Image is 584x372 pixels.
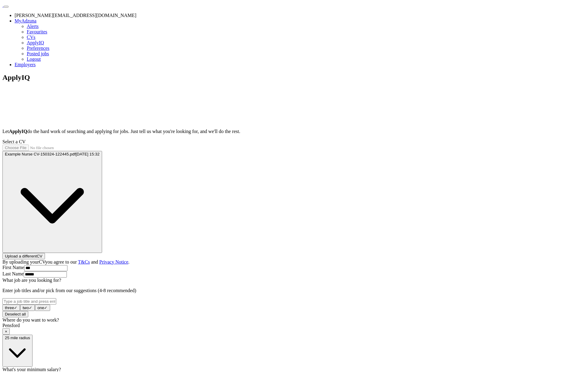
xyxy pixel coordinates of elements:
label: What's your minimum salary? [2,367,61,372]
button: × [2,328,10,335]
button: three✓ [2,305,20,311]
a: Logout [27,56,41,62]
span: ✓ [14,305,17,310]
button: one✓ [35,305,50,311]
a: ApplyIQ [27,40,44,45]
span: [DATE] 15:32 [76,152,100,156]
strong: ApplyIQ [9,129,27,134]
p: Let do the hard work of searching and applying for jobs. Just tell us what you're looking for, an... [2,129,582,134]
a: Preferences [27,46,50,51]
label: What job are you looking for? [2,278,61,283]
span: Example Nurse CV-150324-122445.pdf [5,152,76,156]
a: Privacy Notice [99,259,129,264]
p: Enter job titles and/or pick from our suggestions (4-8 recommended) [2,288,582,293]
button: two✓ [20,305,35,311]
label: Last Name [2,271,24,276]
label: First Name [2,265,24,270]
span: 25 mile radius [5,336,30,340]
div: By uploading your CV you agree to our and . [2,259,582,265]
label: Select a CV [2,139,26,144]
span: ✓ [44,305,47,310]
a: MyAdzuna [15,18,36,23]
a: Alerts [27,24,39,29]
div: Pensford [2,323,582,328]
span: two [22,305,29,310]
a: Posted jobs [27,51,49,56]
span: ✓ [29,305,32,310]
button: Example Nurse CV-150324-122445.pdf[DATE] 15:32 [2,151,102,253]
span: one [37,305,44,310]
button: Toggle main navigation menu [4,6,9,8]
button: Upload a differentCV [2,253,45,259]
button: 25 mile radius [2,335,33,367]
span: × [5,329,7,334]
li: [PERSON_NAME][EMAIL_ADDRESS][DOMAIN_NAME] [15,13,582,18]
input: Type a job title and press enter [2,298,56,305]
span: three [5,305,14,310]
a: Favourites [27,29,47,34]
label: Where do you want to work? [2,317,59,323]
a: Employers [15,62,36,67]
a: CVs [27,35,35,40]
button: Deselect all [2,311,28,317]
a: T&Cs [78,259,90,264]
h1: ApplyIQ [2,73,582,82]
